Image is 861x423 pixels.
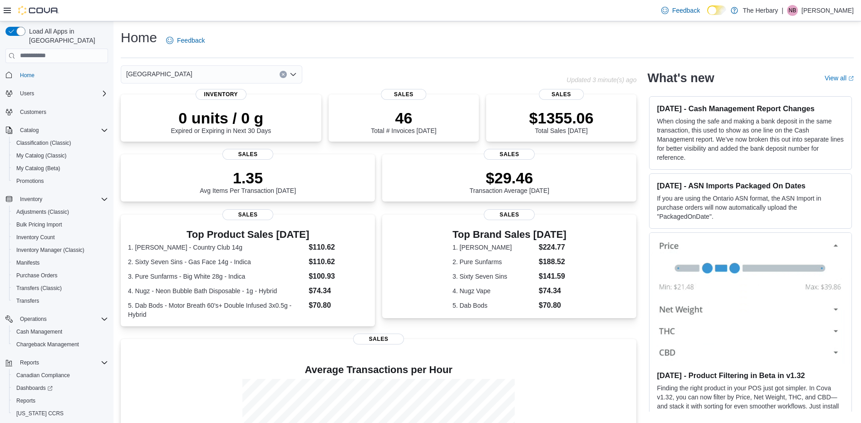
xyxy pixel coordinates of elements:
a: Chargeback Management [13,339,83,350]
a: Canadian Compliance [13,370,74,381]
p: | [782,5,783,16]
span: Transfers [16,297,39,305]
a: Inventory Manager (Classic) [13,245,88,256]
dt: 3. Sixty Seven Sins [453,272,535,281]
span: Cash Management [16,328,62,335]
button: Inventory [2,193,112,206]
a: Inventory Count [13,232,59,243]
a: Classification (Classic) [13,138,75,148]
span: Bulk Pricing Import [16,221,62,228]
span: Washington CCRS [13,408,108,419]
button: Promotions [9,175,112,187]
span: Home [20,72,34,79]
dd: $110.62 [309,242,368,253]
a: Reports [13,395,39,406]
span: My Catalog (Beta) [13,163,108,174]
span: Sales [381,89,426,100]
span: Operations [20,315,47,323]
dd: $74.34 [309,285,368,296]
button: Customers [2,105,112,118]
button: Users [16,88,38,99]
a: Transfers [13,295,43,306]
a: Dashboards [13,383,56,393]
span: Transfers [13,295,108,306]
button: Canadian Compliance [9,369,112,382]
p: $29.46 [470,169,550,187]
div: Expired or Expiring in Next 30 Days [171,109,271,134]
span: Users [16,88,108,99]
button: Inventory Count [9,231,112,244]
button: Open list of options [290,71,297,78]
p: $1355.06 [529,109,594,127]
dt: 1. [PERSON_NAME] - Country Club 14g [128,243,305,252]
span: Canadian Compliance [16,372,70,379]
button: Operations [2,313,112,325]
dt: 4. Nugz - Neon Bubble Bath Disposable - 1g - Hybrid [128,286,305,295]
span: Transfers (Classic) [13,283,108,294]
button: Clear input [280,71,287,78]
span: Inventory Count [16,234,55,241]
span: Customers [16,106,108,118]
div: Total # Invoices [DATE] [371,109,436,134]
button: Purchase Orders [9,269,112,282]
button: Catalog [16,125,42,136]
span: Purchase Orders [13,270,108,281]
a: My Catalog (Beta) [13,163,64,174]
p: If you are using the Ontario ASN format, the ASN Import in purchase orders will now automatically... [657,194,844,221]
a: Feedback [162,31,208,49]
h3: [DATE] - Product Filtering in Beta in v1.32 [657,371,844,380]
span: Chargeback Management [13,339,108,350]
span: Sales [484,209,535,220]
dd: $74.34 [539,285,566,296]
span: Inventory Count [13,232,108,243]
p: 0 units / 0 g [171,109,271,127]
button: Transfers [9,295,112,307]
p: When closing the safe and making a bank deposit in the same transaction, this used to show as one... [657,117,844,162]
button: Chargeback Management [9,338,112,351]
dt: 4. Nugz Vape [453,286,535,295]
h3: [DATE] - ASN Imports Packaged On Dates [657,181,844,190]
a: Purchase Orders [13,270,61,281]
a: Transfers (Classic) [13,283,65,294]
span: Sales [484,149,535,160]
span: Inventory [16,194,108,205]
button: Transfers (Classic) [9,282,112,295]
button: Inventory Manager (Classic) [9,244,112,256]
dt: 5. Dab Bods [453,301,535,310]
span: Promotions [13,176,108,187]
span: Reports [13,395,108,406]
dt: 2. Pure Sunfarms [453,257,535,266]
button: Classification (Classic) [9,137,112,149]
a: Manifests [13,257,43,268]
dd: $70.80 [539,300,566,311]
span: Inventory Manager (Classic) [13,245,108,256]
span: Reports [16,357,108,368]
button: Inventory [16,194,46,205]
a: Bulk Pricing Import [13,219,66,230]
div: Transaction Average [DATE] [470,169,550,194]
span: [GEOGRAPHIC_DATA] [126,69,192,79]
span: Transfers (Classic) [16,285,62,292]
span: Sales [222,209,273,220]
div: Avg Items Per Transaction [DATE] [200,169,296,194]
dd: $141.59 [539,271,566,282]
button: Reports [2,356,112,369]
button: Home [2,69,112,82]
span: Bulk Pricing Import [13,219,108,230]
span: Adjustments (Classic) [13,207,108,217]
button: Bulk Pricing Import [9,218,112,231]
span: Feedback [672,6,700,15]
a: View allExternal link [825,74,854,82]
span: Cash Management [13,326,108,337]
span: Classification (Classic) [13,138,108,148]
span: Adjustments (Classic) [16,208,69,216]
svg: External link [848,76,854,81]
dd: $110.62 [309,256,368,267]
span: Catalog [20,127,39,134]
span: Dashboards [13,383,108,393]
img: Cova [18,6,59,15]
p: 46 [371,109,436,127]
span: Reports [16,397,35,404]
dt: 5. Dab Bods - Motor Breath 60's+ Double Infused 3x0.5g - Hybrid [128,301,305,319]
p: The Herbary [743,5,778,16]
